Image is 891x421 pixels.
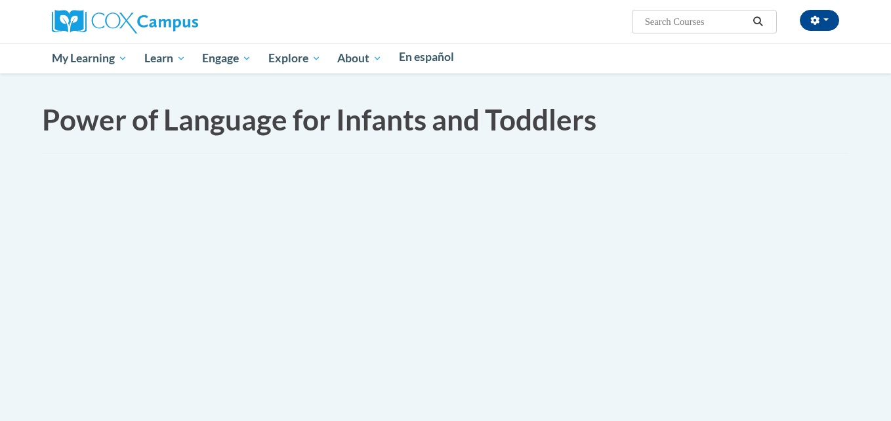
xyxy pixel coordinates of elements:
[32,43,859,73] div: Main menu
[52,10,198,33] img: Cox Campus
[194,43,260,73] a: Engage
[644,14,749,30] input: Search Courses
[144,50,186,66] span: Learn
[390,43,463,71] a: En español
[753,17,764,27] i: 
[136,43,194,73] a: Learn
[52,50,127,66] span: My Learning
[268,50,321,66] span: Explore
[399,50,454,64] span: En español
[43,43,136,73] a: My Learning
[42,102,596,136] span: Power of Language for Infants and Toddlers
[202,50,251,66] span: Engage
[749,14,768,30] button: Search
[800,10,839,31] button: Account Settings
[52,15,198,26] a: Cox Campus
[329,43,391,73] a: About
[337,50,382,66] span: About
[260,43,329,73] a: Explore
